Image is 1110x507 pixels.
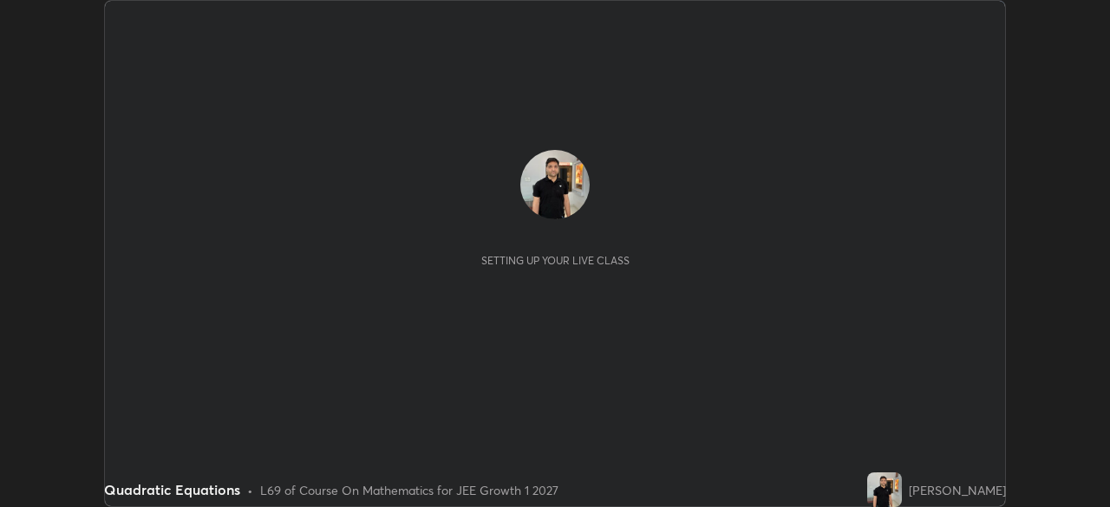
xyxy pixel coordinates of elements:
div: • [247,481,253,499]
div: L69 of Course On Mathematics for JEE Growth 1 2027 [260,481,558,499]
img: 098a6166d9bb4ad3a3ccfdcc9c8a09dd.jpg [867,472,902,507]
img: 098a6166d9bb4ad3a3ccfdcc9c8a09dd.jpg [520,150,590,219]
div: [PERSON_NAME] [909,481,1006,499]
div: Setting up your live class [481,254,630,267]
div: Quadratic Equations [104,479,240,500]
